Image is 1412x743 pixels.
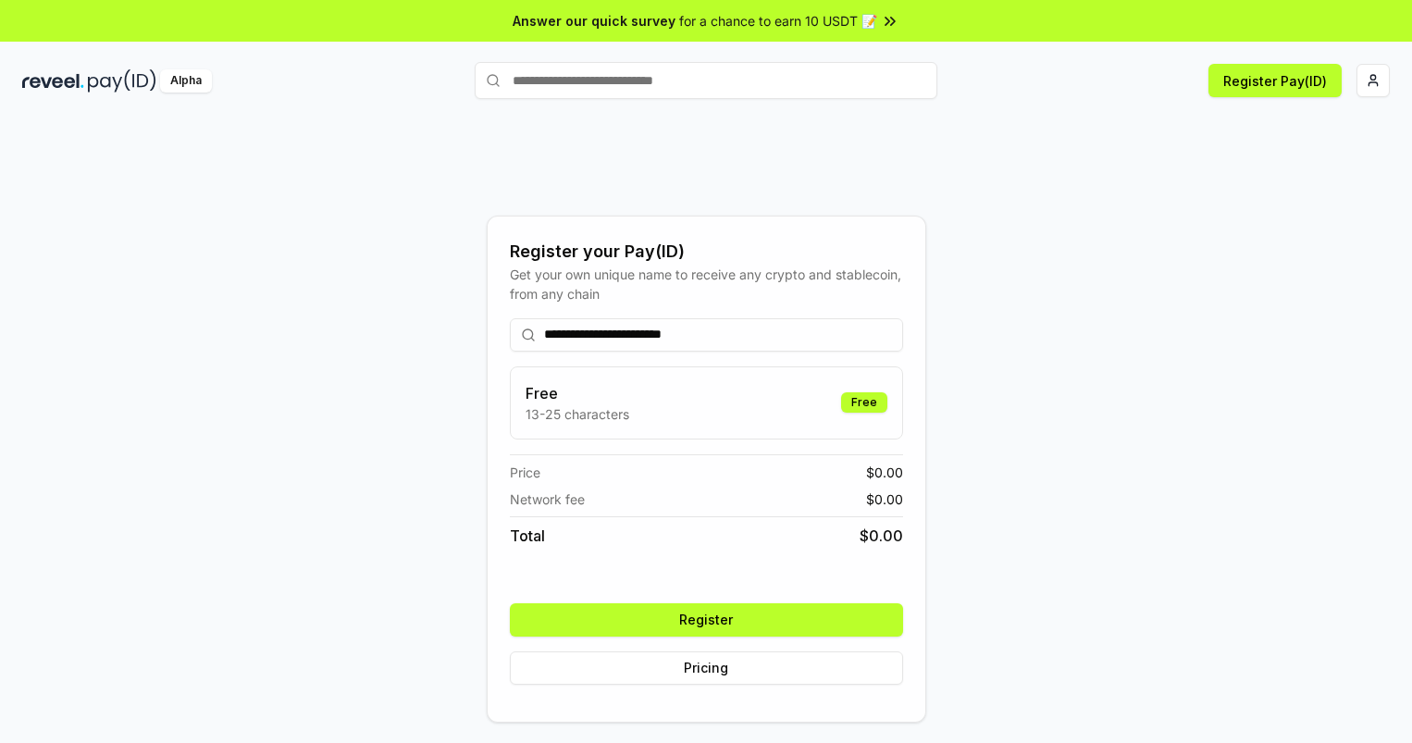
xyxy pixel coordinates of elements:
[526,404,629,424] p: 13-25 characters
[866,489,903,509] span: $ 0.00
[1208,64,1342,97] button: Register Pay(ID)
[866,463,903,482] span: $ 0.00
[510,603,903,637] button: Register
[841,392,887,413] div: Free
[860,525,903,547] span: $ 0.00
[510,265,903,303] div: Get your own unique name to receive any crypto and stablecoin, from any chain
[510,489,585,509] span: Network fee
[510,463,540,482] span: Price
[526,382,629,404] h3: Free
[679,11,877,31] span: for a chance to earn 10 USDT 📝
[510,239,903,265] div: Register your Pay(ID)
[22,69,84,93] img: reveel_dark
[510,651,903,685] button: Pricing
[513,11,675,31] span: Answer our quick survey
[88,69,156,93] img: pay_id
[160,69,212,93] div: Alpha
[510,525,545,547] span: Total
